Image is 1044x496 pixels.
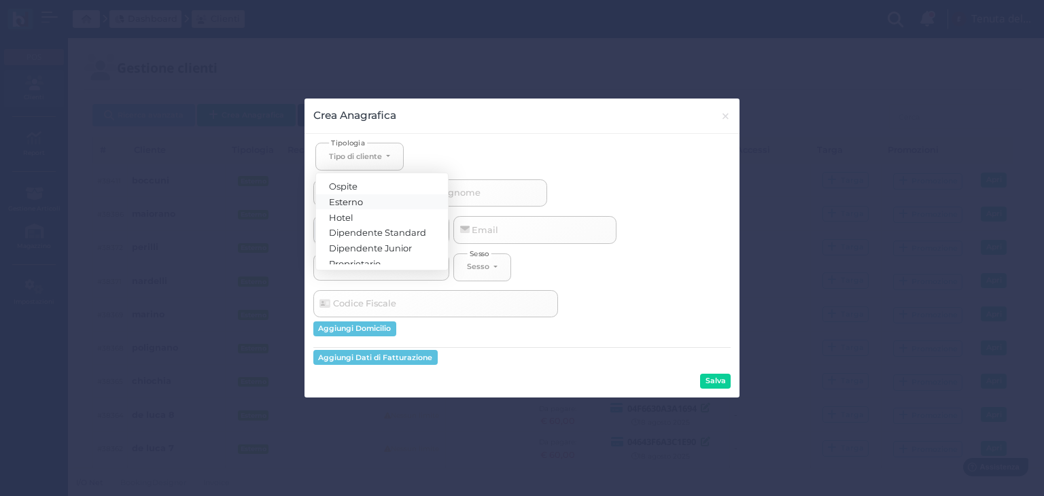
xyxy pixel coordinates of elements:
input: Email [453,216,616,243]
span: Assistenza [40,11,90,21]
button: Aggiungi Dati di Fatturazione [313,350,438,365]
span: Tipologia [329,137,367,147]
div: Tipo di cliente [329,152,382,161]
span: Dipendente Junior [329,243,412,253]
input: Nome [313,179,428,207]
button: Aggiungi Domicilio [313,321,396,336]
button: Select phone number prefix [314,216,353,244]
span: Cognome [434,184,483,201]
input: Codice Fiscale [313,290,558,317]
div: Email [458,224,498,236]
button: Tipo di cliente [315,143,404,171]
span: Hotel [329,212,353,223]
input: Data di nascita [313,253,449,281]
span: Ospite [329,181,358,192]
span: Dipendente Standard [329,227,426,238]
div: Codice Fiscale [317,298,396,310]
input: Cognome [432,179,547,207]
span: Sesso [468,248,491,258]
button: Sesso [453,253,511,281]
h4: Crea Anagrafica [313,107,396,123]
span: Esterno [329,196,363,207]
div: Sesso [467,262,489,271]
button: Salva [700,374,731,389]
span: × [720,107,731,125]
span: Proprietario [329,258,381,269]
